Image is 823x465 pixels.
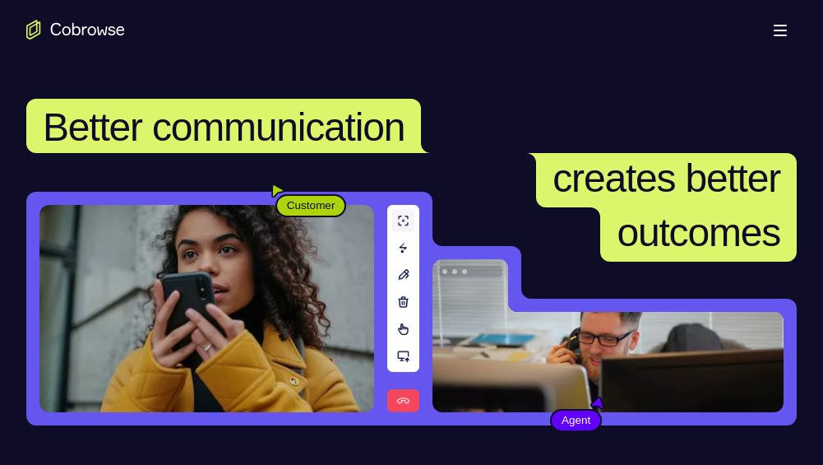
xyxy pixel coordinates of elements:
[26,20,125,40] a: Go to the home page
[617,211,780,254] span: outcomes
[387,205,419,412] img: A series of tools used in co-browsing sessions
[43,105,405,149] span: Better communication
[432,259,784,412] img: A customer support agent talking on the phone
[553,156,780,200] span: creates better
[39,205,374,412] img: A customer holding their phone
